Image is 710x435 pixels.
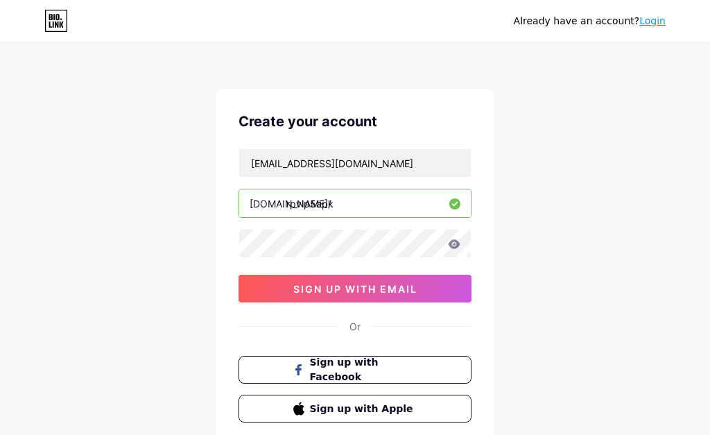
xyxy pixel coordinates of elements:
button: Sign up with Facebook [239,356,471,384]
span: sign up with email [293,283,417,295]
button: sign up with email [239,275,471,302]
div: Create your account [239,111,471,132]
div: Already have an account? [514,14,666,28]
a: Login [639,15,666,26]
span: Sign up with Facebook [310,355,417,384]
div: Or [349,319,361,334]
span: Sign up with Apple [310,402,417,416]
div: [DOMAIN_NAME]/ [250,196,331,211]
button: Sign up with Apple [239,395,471,423]
input: Email [239,149,471,177]
input: username [239,189,471,217]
